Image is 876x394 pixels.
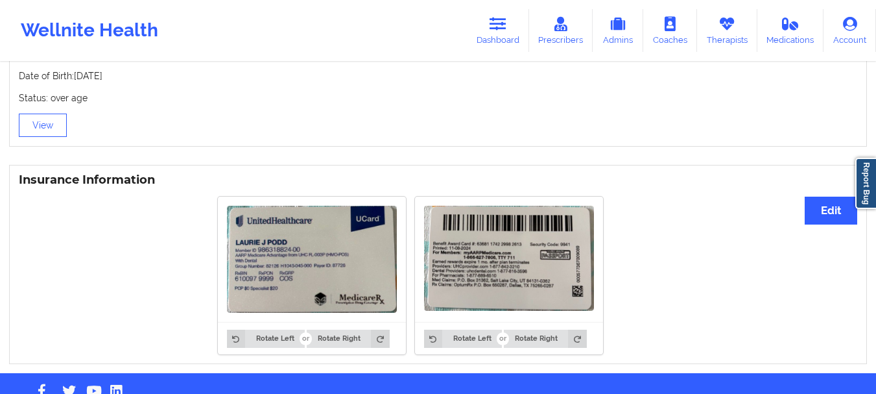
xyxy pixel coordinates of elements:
button: Rotate Left [424,330,502,348]
p: Status: over age [19,92,857,105]
a: Therapists [697,9,757,52]
a: Medications [757,9,824,52]
a: Coaches [643,9,697,52]
h3: Insurance Information [19,173,857,188]
a: Admins [593,9,643,52]
img: Laurie Podd [424,206,594,311]
button: View [19,114,67,137]
button: Rotate Right [307,330,389,348]
img: Laurie Podd [227,206,397,313]
a: Report Bug [855,158,876,209]
p: Date of Birth: [DATE] [19,69,857,82]
a: Account [823,9,876,52]
a: Prescribers [529,9,593,52]
button: Rotate Right [504,330,586,348]
button: Edit [805,197,857,225]
a: Dashboard [467,9,529,52]
button: Rotate Left [227,330,305,348]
